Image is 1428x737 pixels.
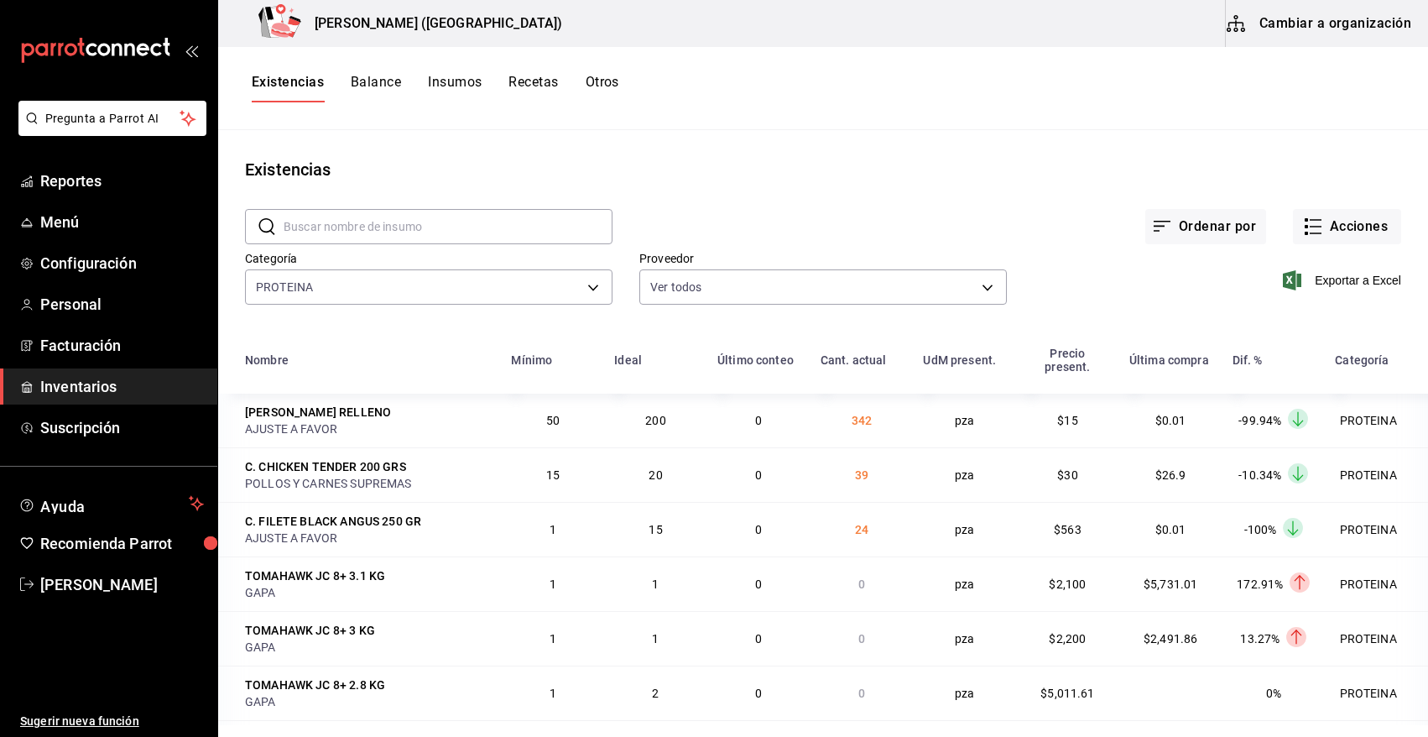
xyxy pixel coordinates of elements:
div: navigation tabs [252,74,619,102]
span: 50 [546,414,560,427]
span: 0 [755,414,762,427]
td: pza [913,502,1016,557]
span: 15 [546,468,560,482]
td: PROTEINA [1325,447,1428,502]
span: Pregunta a Parrot AI [45,110,180,128]
span: 0% [1266,687,1281,700]
div: C. FILETE BLACK ANGUS 250 GR [245,513,421,530]
div: GAPA [245,584,491,601]
span: Ver todos [650,279,701,295]
span: 172.91% [1237,578,1283,591]
button: Otros [586,74,619,102]
span: PROTEINA [256,279,313,295]
span: $2,100 [1049,578,1086,591]
span: $0.01 [1155,523,1186,536]
td: pza [913,611,1016,666]
button: Balance [351,74,401,102]
span: Reportes [40,170,204,192]
span: 342 [852,414,872,427]
span: -99.94% [1238,414,1281,427]
span: $5,011.61 [1040,687,1094,700]
span: 0 [755,687,762,700]
td: pza [913,447,1016,502]
span: 1 [652,632,659,646]
span: 0 [858,632,865,646]
span: $30 [1057,468,1077,482]
button: Ordenar por [1145,209,1266,244]
td: PROTEINA [1325,394,1428,447]
span: Configuración [40,252,204,274]
span: 24 [855,523,868,536]
button: Existencias [252,74,324,102]
td: pza [913,557,1016,611]
label: Categoría [245,253,612,264]
div: AJUSTE A FAVOR [245,530,491,546]
span: $0.01 [1155,414,1186,427]
div: C. CHICKEN TENDER 200 GRS [245,458,406,475]
span: $563 [1054,523,1081,536]
span: 13.27% [1240,632,1279,646]
span: 20 [649,468,662,482]
button: Pregunta a Parrot AI [18,101,206,136]
span: 15 [649,523,662,536]
span: 0 [755,468,762,482]
span: $2,491.86 [1144,632,1197,646]
td: pza [913,394,1016,447]
div: POLLOS Y CARNES SUPREMAS [245,475,491,492]
div: Nombre [245,353,289,367]
span: $26.9 [1155,468,1186,482]
span: 1 [550,687,556,700]
button: Recetas [508,74,558,102]
span: 0 [755,578,762,591]
span: Menú [40,211,204,233]
span: 0 [858,687,865,700]
button: Insumos [428,74,482,102]
div: TOMAHAWK JC 8+ 2.8 KG [245,677,385,693]
span: 0 [755,632,762,646]
td: pza [913,666,1016,720]
button: Acciones [1293,209,1401,244]
div: TOMAHAWK JC 8+ 3 KG [245,622,375,639]
div: Cant. actual [821,353,887,367]
td: PROTEINA [1325,611,1428,666]
button: Exportar a Excel [1286,270,1401,290]
span: $5,731.01 [1144,578,1197,591]
div: Categoría [1335,353,1389,367]
label: Proveedor [639,253,1007,264]
span: 200 [645,414,665,427]
div: Último conteo [717,353,794,367]
td: PROTEINA [1325,557,1428,611]
span: 1 [550,523,556,536]
div: Precio present. [1026,347,1109,374]
span: Suscripción [40,416,204,439]
td: PROTEINA [1325,502,1428,557]
span: 1 [550,632,556,646]
a: Pregunta a Parrot AI [12,122,206,139]
button: open_drawer_menu [185,44,198,57]
span: Facturación [40,334,204,357]
input: Buscar nombre de insumo [284,210,612,243]
span: Inventarios [40,375,204,398]
span: Recomienda Parrot [40,532,204,555]
span: $2,200 [1049,632,1086,646]
div: UdM present. [923,353,996,367]
div: Ideal [614,353,642,367]
span: $15 [1057,414,1077,427]
span: -100% [1244,523,1277,536]
div: Existencias [245,157,331,182]
span: Ayuda [40,494,182,514]
div: GAPA [245,693,491,710]
span: 0 [858,578,865,591]
div: GAPA [245,639,491,656]
span: Personal [40,293,204,316]
div: Mínimo [511,353,552,367]
span: 1 [550,578,556,591]
span: 0 [755,523,762,536]
h3: [PERSON_NAME] ([GEOGRAPHIC_DATA]) [301,13,562,34]
div: TOMAHAWK JC 8+ 3.1 KG [245,567,385,584]
div: [PERSON_NAME] RELLENO [245,404,391,421]
span: 1 [652,578,659,591]
span: -10.34% [1238,468,1281,482]
span: Sugerir nueva función [20,713,204,730]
